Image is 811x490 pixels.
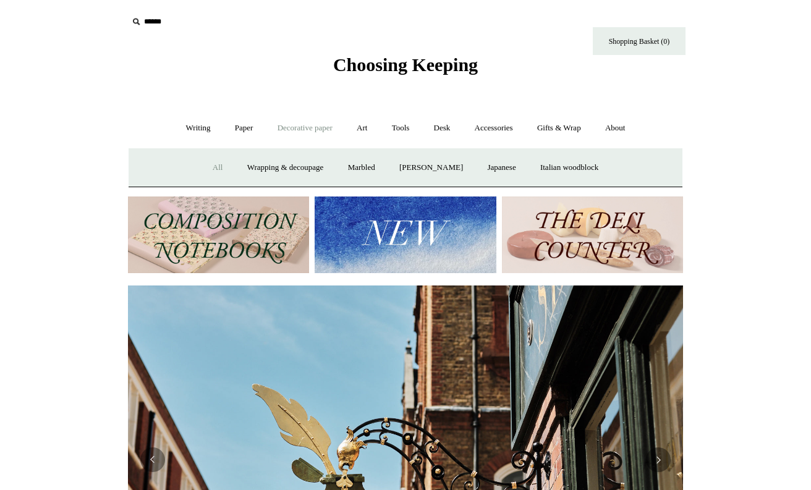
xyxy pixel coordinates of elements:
[175,112,222,145] a: Writing
[236,151,335,184] a: Wrapping & decoupage
[594,112,637,145] a: About
[464,112,524,145] a: Accessories
[337,151,386,184] a: Marbled
[140,447,165,472] button: Previous
[266,112,344,145] a: Decorative paper
[526,112,592,145] a: Gifts & Wrap
[502,196,683,274] img: The Deli Counter
[646,447,671,472] button: Next
[423,112,462,145] a: Desk
[476,151,527,184] a: Japanese
[333,54,478,75] span: Choosing Keeping
[224,112,265,145] a: Paper
[202,151,234,184] a: All
[315,196,496,274] img: New.jpg__PID:f73bdf93-380a-4a35-bcfe-7823039498e1
[333,64,478,73] a: Choosing Keeping
[381,112,421,145] a: Tools
[388,151,474,184] a: [PERSON_NAME]
[593,27,686,55] a: Shopping Basket (0)
[128,196,309,274] img: 202302 Composition ledgers.jpg__PID:69722ee6-fa44-49dd-a067-31375e5d54ec
[529,151,609,184] a: Italian woodblock
[346,112,378,145] a: Art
